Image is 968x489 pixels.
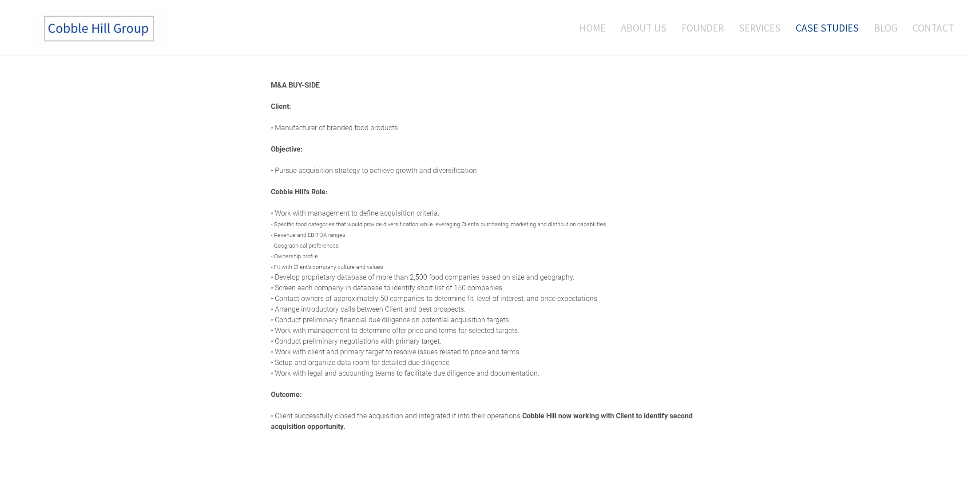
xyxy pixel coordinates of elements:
strong: Cobble Hill's Role: [271,188,328,196]
a: Home [566,9,612,46]
a: Case Studies [789,9,865,46]
strong: Objective: [271,145,303,153]
a: Blog [867,9,904,46]
a: Founder [675,9,730,46]
a: About Us [614,9,673,46]
img: The Cobble Hill Group LLC [34,9,167,48]
font: - Specific food categories that would provide diversification while leveraging Client's purchasin... [271,221,606,270]
strong: Outcome: [271,390,302,399]
div: ​ • Manufacturer of branded food products • Pursue acquisition strategy to achieve growth and div... [271,80,697,432]
a: Contact [906,9,954,46]
strong: M&A BUY-SIDE [271,81,320,89]
a: Services [732,9,787,46]
strong: Client: [271,102,291,111]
